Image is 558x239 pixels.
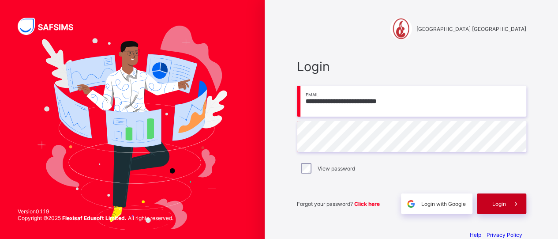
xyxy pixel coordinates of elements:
span: Login with Google [421,201,466,207]
span: Version 0.1.19 [18,208,173,215]
span: [GEOGRAPHIC_DATA] [GEOGRAPHIC_DATA] [416,26,526,32]
span: Copyright © 2025 All rights reserved. [18,215,173,221]
span: Login [297,59,526,74]
span: Forgot your password? [297,201,380,207]
label: View password [318,165,355,172]
img: Hero Image [37,26,228,230]
img: google.396cfc9801f0270233282035f929180a.svg [406,199,416,209]
span: Login [492,201,506,207]
img: SAFSIMS Logo [18,18,84,35]
strong: Flexisaf Edusoft Limited. [62,215,127,221]
a: Click here [354,201,380,207]
a: Help [470,231,481,238]
a: Privacy Policy [487,231,522,238]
